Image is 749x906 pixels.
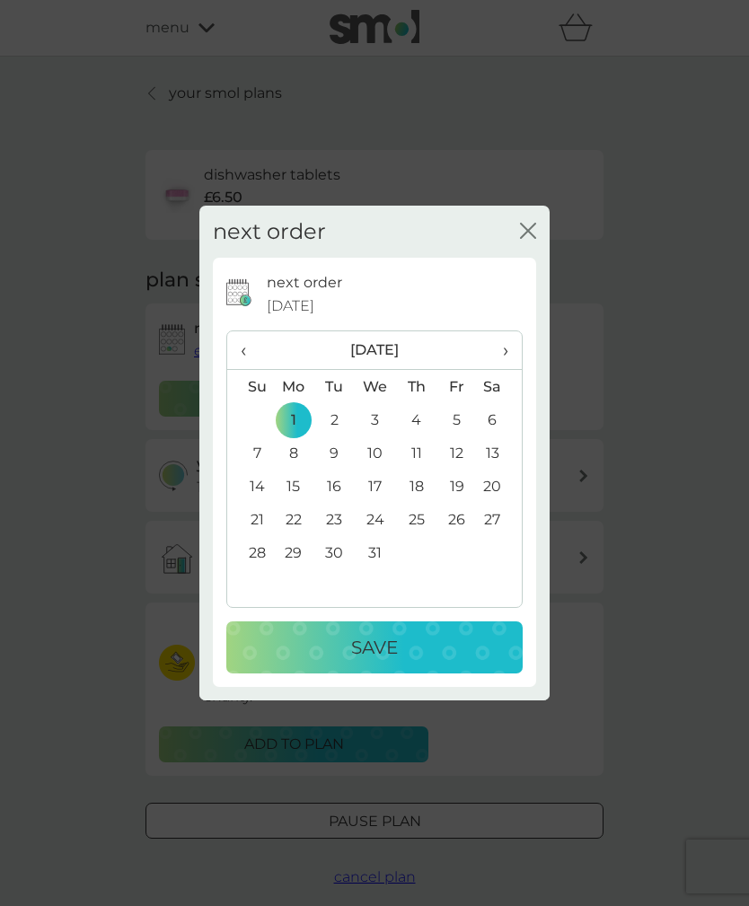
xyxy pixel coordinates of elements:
td: 11 [396,436,436,470]
td: 31 [355,536,396,569]
td: 24 [355,503,396,536]
td: 19 [436,470,477,503]
td: 13 [477,436,522,470]
td: 26 [436,503,477,536]
button: close [520,223,536,242]
td: 3 [355,403,396,436]
p: next order [267,271,342,295]
td: 17 [355,470,396,503]
td: 7 [227,436,273,470]
td: 8 [273,436,314,470]
td: 20 [477,470,522,503]
th: Th [396,370,436,404]
span: › [490,331,508,369]
td: 18 [396,470,436,503]
th: Su [227,370,273,404]
th: Sa [477,370,522,404]
th: Tu [314,370,355,404]
td: 21 [227,503,273,536]
p: Save [351,633,398,662]
h2: next order [213,219,326,245]
td: 14 [227,470,273,503]
span: ‹ [241,331,260,369]
td: 28 [227,536,273,569]
td: 25 [396,503,436,536]
th: Mo [273,370,314,404]
td: 10 [355,436,396,470]
td: 16 [314,470,355,503]
button: Save [226,621,523,673]
td: 30 [314,536,355,569]
span: [DATE] [267,295,314,318]
td: 15 [273,470,314,503]
td: 5 [436,403,477,436]
td: 2 [314,403,355,436]
td: 6 [477,403,522,436]
th: We [355,370,396,404]
td: 1 [273,403,314,436]
th: Fr [436,370,477,404]
td: 27 [477,503,522,536]
td: 29 [273,536,314,569]
td: 9 [314,436,355,470]
td: 23 [314,503,355,536]
td: 12 [436,436,477,470]
th: [DATE] [273,331,477,370]
td: 22 [273,503,314,536]
td: 4 [396,403,436,436]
